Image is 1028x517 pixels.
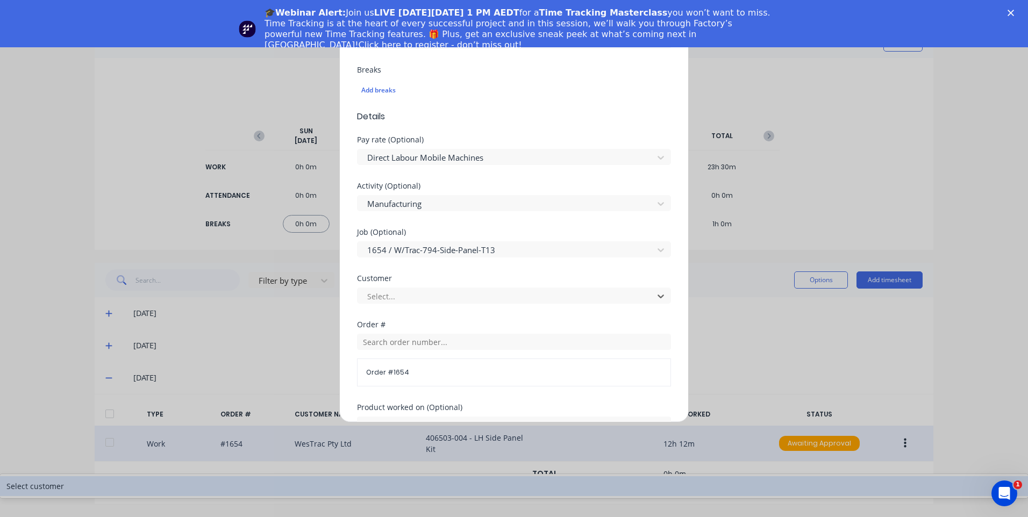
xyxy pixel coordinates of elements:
span: Order # 1654 [366,368,662,377]
input: Search order number... [357,334,671,350]
span: Details [357,110,671,123]
div: Join us for a you won’t want to miss. Time Tracking is at the heart of every successful project a... [265,8,772,51]
b: Time Tracking Masterclass [539,8,668,18]
b: LIVE [DATE][DATE] 1 PM AEDT [374,8,519,18]
div: Activity (Optional) [357,182,671,190]
div: Pay rate (Optional) [357,136,671,143]
a: Click here to register - don’t miss out! [359,40,522,50]
div: Customer [357,275,671,282]
div: Close [1008,10,1018,16]
span: 1 [1013,480,1022,489]
img: Profile image for Team [239,20,256,38]
div: Product worked on (Optional) [357,404,671,411]
div: Job (Optional) [357,228,671,236]
div: Breaks [357,66,671,74]
input: Search line items... [357,417,671,433]
iframe: Intercom live chat [991,480,1017,506]
div: Order # [357,321,671,328]
div: Add breaks [361,83,667,97]
b: 🎓Webinar Alert: [265,8,346,18]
